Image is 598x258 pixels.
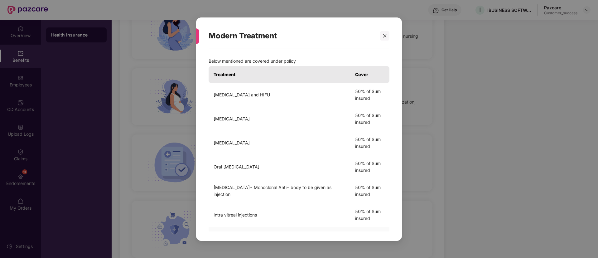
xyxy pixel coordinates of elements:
[209,155,350,179] td: Oral [MEDICAL_DATA]
[350,107,389,131] td: 50% of Sum insured
[350,155,389,179] td: 50% of Sum insured
[209,227,350,251] td: Robotic surgeries
[209,24,374,48] div: Modern Treatment
[209,83,350,107] td: [MEDICAL_DATA] and HIFU
[209,107,350,131] td: [MEDICAL_DATA]
[350,227,389,251] td: 50% of Sum insured
[350,66,389,83] th: Cover
[209,203,350,227] td: Intra vitreal injections
[350,179,389,203] td: 50% of Sum insured
[209,66,350,83] th: Treatment
[209,57,389,64] p: Below mentioned are covered under policy
[350,203,389,227] td: 50% of Sum insured
[383,33,387,38] span: close
[350,131,389,155] td: 50% of Sum insured
[209,179,350,203] td: [MEDICAL_DATA]- Monoclonal Anti- body to be given as injection
[209,131,350,155] td: [MEDICAL_DATA]
[350,83,389,107] td: 50% of Sum insured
